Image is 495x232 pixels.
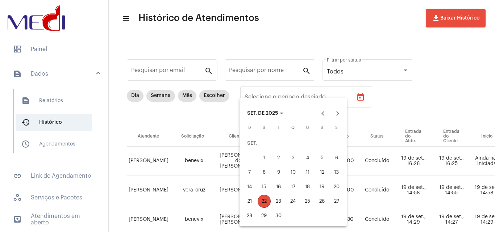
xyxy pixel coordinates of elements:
button: 17 de setembro de 2025 [286,180,300,194]
div: 12 [316,166,329,179]
button: 23 de setembro de 2025 [271,194,286,208]
button: 29 de setembro de 2025 [257,208,271,223]
button: 3 de setembro de 2025 [286,151,300,165]
div: 13 [330,166,343,179]
button: Previous month [316,106,330,121]
div: 28 [243,209,256,222]
div: 18 [301,180,314,193]
button: Choose month and year [241,106,289,121]
button: 27 de setembro de 2025 [329,194,344,208]
div: 30 [272,209,285,222]
button: 2 de setembro de 2025 [271,151,286,165]
div: 4 [301,151,314,164]
div: 19 [316,180,329,193]
button: 25 de setembro de 2025 [300,194,315,208]
button: 28 de setembro de 2025 [242,208,257,223]
span: D [248,126,251,130]
button: 22 de setembro de 2025 [257,194,271,208]
button: 16 de setembro de 2025 [271,180,286,194]
button: 19 de setembro de 2025 [315,180,329,194]
div: 26 [316,195,329,208]
button: 18 de setembro de 2025 [300,180,315,194]
div: 1 [258,151,271,164]
div: 7 [243,166,256,179]
div: 3 [287,151,300,164]
button: 8 de setembro de 2025 [257,165,271,180]
div: 9 [272,166,285,179]
div: 15 [258,180,271,193]
div: 29 [258,209,271,222]
button: 12 de setembro de 2025 [315,165,329,180]
td: SET. [242,136,344,151]
button: 13 de setembro de 2025 [329,165,344,180]
button: 1 de setembro de 2025 [257,151,271,165]
div: 24 [287,195,300,208]
button: 30 de setembro de 2025 [271,208,286,223]
div: 14 [243,180,256,193]
button: 20 de setembro de 2025 [329,180,344,194]
span: SET. DE 2025 [247,111,278,116]
div: 5 [316,151,329,164]
div: 8 [258,166,271,179]
button: 6 de setembro de 2025 [329,151,344,165]
span: Q [306,126,309,130]
div: 27 [330,195,343,208]
div: 2 [272,151,285,164]
button: 24 de setembro de 2025 [286,194,300,208]
div: 11 [301,166,314,179]
div: 21 [243,195,256,208]
span: S [321,126,323,130]
div: 10 [287,166,300,179]
div: 25 [301,195,314,208]
button: 5 de setembro de 2025 [315,151,329,165]
button: 15 de setembro de 2025 [257,180,271,194]
button: 14 de setembro de 2025 [242,180,257,194]
div: 22 [258,195,271,208]
button: 10 de setembro de 2025 [286,165,300,180]
div: 20 [330,180,343,193]
button: Next month [330,106,345,121]
button: 4 de setembro de 2025 [300,151,315,165]
div: 23 [272,195,285,208]
div: 6 [330,151,343,164]
span: T [278,126,280,130]
button: 9 de setembro de 2025 [271,165,286,180]
div: 16 [272,180,285,193]
button: 11 de setembro de 2025 [300,165,315,180]
button: 7 de setembro de 2025 [242,165,257,180]
button: 21 de setembro de 2025 [242,194,257,208]
span: S [335,126,338,130]
div: 17 [287,180,300,193]
span: Q [291,126,295,130]
button: 26 de setembro de 2025 [315,194,329,208]
span: S [263,126,265,130]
